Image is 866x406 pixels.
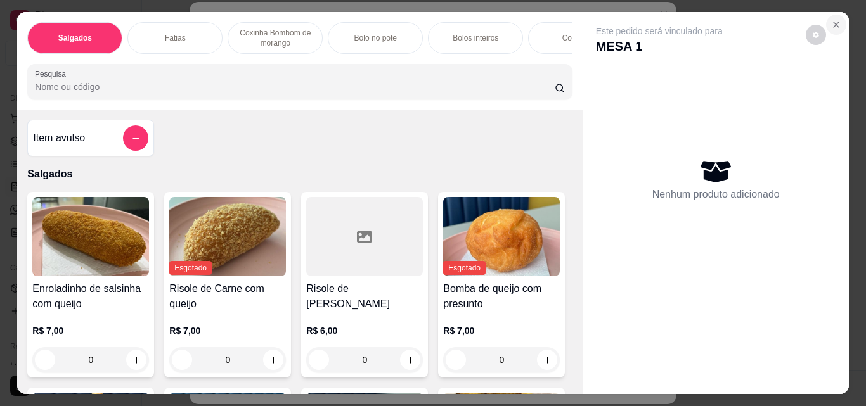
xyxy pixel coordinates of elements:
[169,197,286,276] img: product-image
[238,28,312,48] p: Coxinha Bombom de morango
[58,33,92,43] p: Salgados
[806,25,826,45] button: decrease-product-quantity
[443,324,560,337] p: R$ 7,00
[169,281,286,312] h4: Risole de Carne com queijo
[443,281,560,312] h4: Bomba de queijo com presunto
[652,187,780,202] p: Nenhum produto adicionado
[32,197,149,276] img: product-image
[169,261,212,275] span: Esgotado
[35,80,555,93] input: Pesquisa
[263,350,283,370] button: increase-product-quantity
[123,125,148,151] button: add-separate-item
[443,197,560,276] img: product-image
[126,350,146,370] button: increase-product-quantity
[400,350,420,370] button: increase-product-quantity
[446,350,466,370] button: decrease-product-quantity
[309,350,329,370] button: decrease-product-quantity
[165,33,186,43] p: Fatias
[826,15,846,35] button: Close
[306,324,423,337] p: R$ 6,00
[169,324,286,337] p: R$ 7,00
[537,350,557,370] button: increase-product-quantity
[33,130,85,146] h4: Item avulso
[306,281,423,312] h4: Risole de [PERSON_NAME]
[32,324,149,337] p: R$ 7,00
[35,350,55,370] button: decrease-product-quantity
[32,281,149,312] h4: Enroladinho de salsinha com queijo
[562,33,590,43] p: Cookies
[596,25,723,37] p: Este pedido será vinculado para
[443,261,486,275] span: Esgotado
[596,37,723,55] p: MESA 1
[27,167,572,182] p: Salgados
[35,68,70,79] label: Pesquisa
[354,33,397,43] p: Bolo no pote
[453,33,498,43] p: Bolos inteiros
[172,350,192,370] button: decrease-product-quantity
